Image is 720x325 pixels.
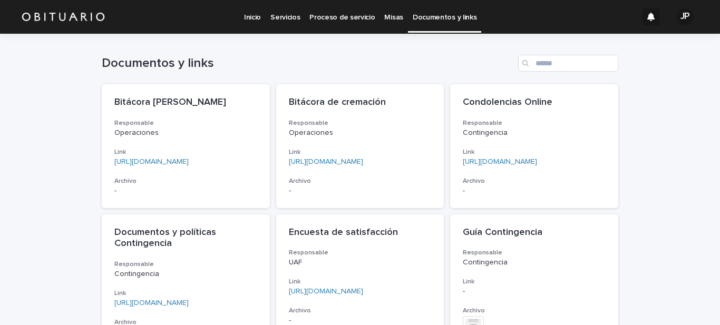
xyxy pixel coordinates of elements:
[114,227,257,250] p: Documentos y políticas Contingencia
[677,8,694,25] div: JP
[114,97,257,109] p: Bitácora [PERSON_NAME]
[114,260,257,269] h3: Responsable
[102,56,514,71] h1: Documentos y links
[463,129,606,137] p: Contingencia
[463,227,606,239] p: Guía Contingencia
[114,129,257,137] p: Operaciones
[114,186,257,195] p: -
[463,186,606,195] p: -
[463,278,606,286] h3: Link
[114,289,257,298] h3: Link
[463,249,606,257] h3: Responsable
[289,258,432,267] p: UAF
[289,288,363,295] a: [URL][DOMAIN_NAME]
[463,148,606,156] h3: Link
[289,307,432,315] h3: Archivo
[289,227,432,239] p: Encuesta de satisfacción
[289,316,432,325] p: -
[114,158,189,165] a: [URL][DOMAIN_NAME]
[450,84,618,208] a: Condolencias OnlineResponsableContingenciaLink[URL][DOMAIN_NAME]Archivo-
[114,148,257,156] h3: Link
[463,258,606,267] p: Contingencia
[114,177,257,185] h3: Archivo
[518,55,618,72] input: Search
[21,6,105,27] img: HUM7g2VNRLqGMmR9WVqf
[102,84,270,208] a: Bitácora [PERSON_NAME]ResponsableOperacionesLink[URL][DOMAIN_NAME]Archivo-
[289,129,432,137] p: Operaciones
[463,307,606,315] h3: Archivo
[114,299,189,307] a: [URL][DOMAIN_NAME]
[289,97,432,109] p: Bitácora de cremación
[463,177,606,185] h3: Archivo
[289,186,432,195] p: -
[289,177,432,185] h3: Archivo
[114,119,257,127] h3: Responsable
[463,158,537,165] a: [URL][DOMAIN_NAME]
[289,148,432,156] h3: Link
[289,278,432,286] h3: Link
[276,84,444,208] a: Bitácora de cremaciónResponsableOperacionesLink[URL][DOMAIN_NAME]Archivo-
[289,249,432,257] h3: Responsable
[463,119,606,127] h3: Responsable
[114,270,257,279] p: Contingencia
[289,158,363,165] a: [URL][DOMAIN_NAME]
[289,119,432,127] h3: Responsable
[463,97,606,109] p: Condolencias Online
[463,287,606,296] p: -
